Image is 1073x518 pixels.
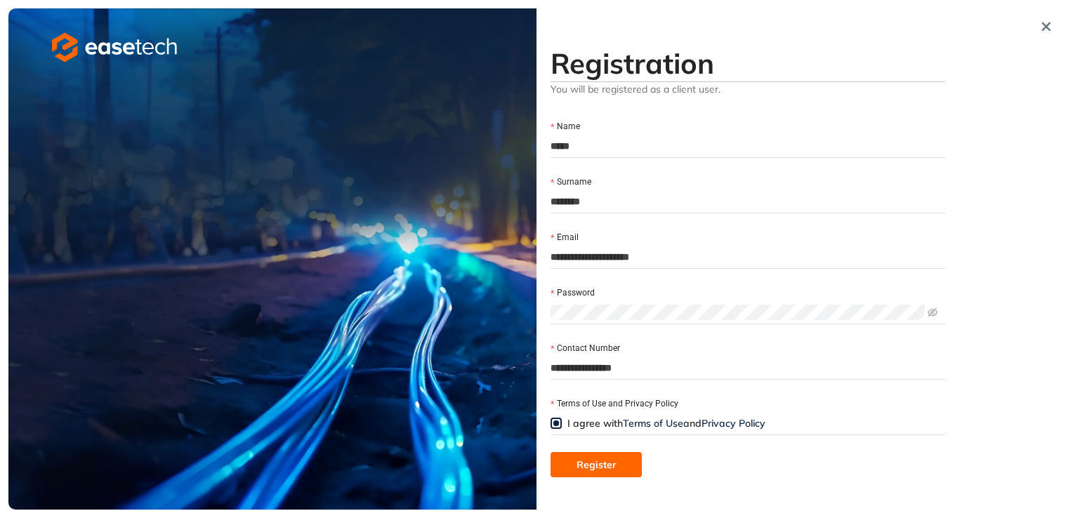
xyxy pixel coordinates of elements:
[551,452,642,477] button: Register
[551,357,945,378] input: Contact Number
[567,417,765,430] span: I agree with and
[623,417,683,430] a: Terms of Use
[702,417,765,430] a: Privacy Policy
[551,120,580,133] label: Name
[551,286,595,300] label: Password
[551,246,945,267] input: Email
[551,175,591,189] label: Surname
[551,231,579,244] label: Email
[551,342,620,355] label: Contact Number
[551,305,925,320] input: Password
[577,457,617,472] span: Register
[551,82,945,95] span: You will be registered as a client user.
[551,397,678,411] label: Terms of Use and Privacy Policy
[8,8,536,510] img: cover image
[551,191,945,212] input: Surname
[551,46,945,80] h2: Registration
[551,135,945,157] input: Name
[928,307,937,317] span: eye-invisible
